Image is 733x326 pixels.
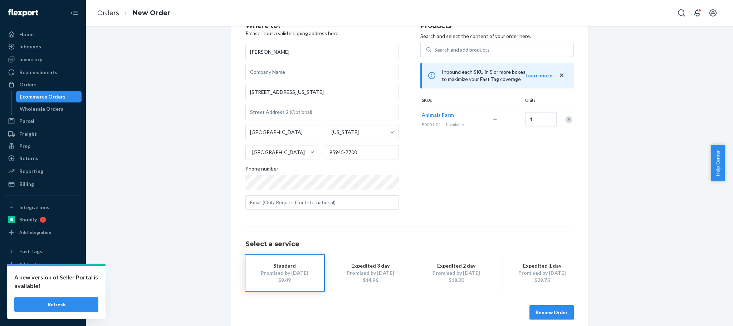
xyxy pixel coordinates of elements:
[19,69,57,76] div: Replenishments
[4,228,82,237] a: Add Integration
[19,43,41,50] div: Inbounds
[92,3,176,24] ol: breadcrumbs
[4,246,82,257] button: Fast Tags
[14,273,98,290] p: A new version of Seller Portal is available!
[325,145,399,159] input: ZIP Code
[674,6,689,20] button: Open Search Box
[503,255,582,291] button: Expedited 1 dayPromised by [DATE]$29.75
[19,204,49,211] div: Integrations
[245,30,399,37] p: Please input a valid shipping address here.
[332,129,359,136] div: [US_STATE]
[342,277,399,284] div: $14.96
[245,165,278,175] span: Phone number
[711,145,725,181] button: Help Center
[19,81,36,88] div: Orders
[19,181,34,188] div: Billing
[19,229,51,235] div: Add Integration
[4,260,82,269] a: Add Fast Tag
[252,149,305,156] div: [GEOGRAPHIC_DATA]
[529,305,574,320] button: Review Order
[245,195,399,210] input: Email (Only Required for International)
[706,6,720,20] button: Open account menu
[19,155,38,162] div: Returns
[19,216,37,223] div: Shopify
[4,178,82,190] a: Billing
[20,105,63,112] div: Wholesale Orders
[4,166,82,177] a: Reporting
[428,262,485,269] div: Expedited 2 day
[256,277,313,284] div: $9.49
[19,248,42,255] div: Fast Tags
[19,130,37,138] div: Freight
[245,255,324,291] button: StandardPromised by [DATE]$9.49
[331,129,332,136] input: [US_STATE]
[342,269,399,277] div: Promised by [DATE]
[245,23,399,30] h2: Where to?
[690,6,704,20] button: Open notifications
[4,284,82,295] a: Talk to Support
[331,255,410,291] button: Expedited 3 dayPromised by [DATE]$14.96
[245,85,399,99] input: Street Address
[493,116,497,122] span: —
[245,45,399,59] input: First & Last Name
[526,72,552,79] button: Learn more
[19,168,43,175] div: Reporting
[4,54,82,65] a: Inventory
[514,277,571,284] div: $29.75
[420,63,574,88] div: Inbound each SKU in 5 or more boxes to maximize your Fast Tag coverage
[14,297,98,312] button: Refresh
[4,308,82,320] button: Give Feedback
[256,269,313,277] div: Promised by [DATE]
[420,97,524,105] div: SKUs
[133,9,170,17] a: New Order
[4,214,82,225] a: Shopify
[245,125,319,139] input: City
[514,262,571,269] div: Expedited 1 day
[524,97,556,105] div: Units
[4,140,82,152] a: Prep
[428,269,485,277] div: Promised by [DATE]
[4,153,82,164] a: Returns
[445,122,464,127] span: 1 available
[4,67,82,78] a: Replenishments
[4,29,82,40] a: Home
[434,46,490,53] div: Search and add products
[4,202,82,213] button: Integrations
[525,112,557,126] input: Quantity
[422,122,441,127] span: E0001-01
[16,91,82,102] a: Ecommerce Orders
[20,93,65,100] div: Ecommerce Orders
[245,65,399,79] input: Company Name
[19,143,30,150] div: Prep
[420,33,574,40] p: Search and select the content of your order here.
[342,262,399,269] div: Expedited 3 day
[19,31,34,38] div: Home
[514,269,571,277] div: Promised by [DATE]
[245,241,574,248] h1: Select a service
[19,118,34,125] div: Parcel
[422,112,454,118] span: Animals Farm
[4,128,82,140] a: Freight
[256,262,313,269] div: Standard
[19,56,42,63] div: Inventory
[4,272,82,283] a: Settings
[428,277,485,284] div: $18.20
[4,41,82,52] a: Inbounds
[19,261,45,267] div: Add Fast Tag
[4,115,82,127] a: Parcel
[420,23,574,30] h2: Products
[565,116,572,123] div: Remove Item
[558,72,565,79] button: close
[4,296,82,307] a: Help Center
[417,255,496,291] button: Expedited 2 dayPromised by [DATE]$18.20
[97,9,119,17] a: Orders
[8,9,38,16] img: Flexport logo
[245,105,399,119] input: Street Address 2 (Optional)
[4,79,82,90] a: Orders
[422,111,454,119] button: Animals Farm
[16,103,82,115] a: Wholesale Orders
[67,6,82,20] button: Close Navigation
